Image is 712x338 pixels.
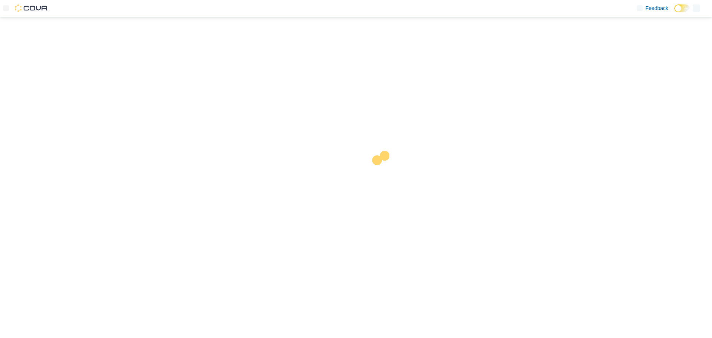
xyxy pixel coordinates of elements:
img: Cova [15,4,48,12]
span: Feedback [646,4,668,12]
a: Feedback [634,1,671,16]
input: Dark Mode [674,4,690,12]
img: cova-loader [356,145,412,201]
